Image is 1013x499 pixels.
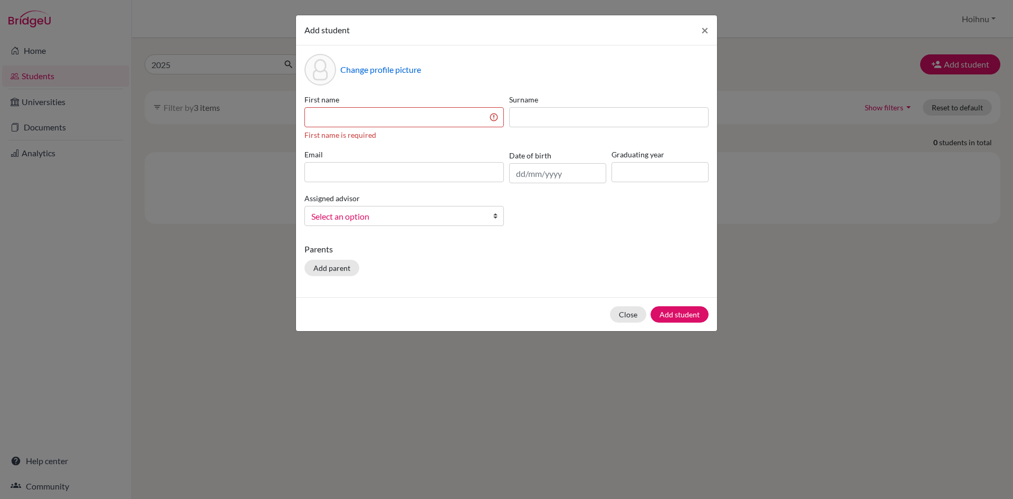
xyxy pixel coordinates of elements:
[693,15,717,45] button: Close
[611,149,709,160] label: Graduating year
[304,25,350,35] span: Add student
[509,163,606,183] input: dd/mm/yyyy
[701,22,709,37] span: ×
[304,193,360,204] label: Assigned advisor
[304,149,504,160] label: Email
[610,306,646,323] button: Close
[311,210,483,223] span: Select an option
[651,306,709,323] button: Add student
[304,94,504,105] label: First name
[509,94,709,105] label: Surname
[509,150,551,161] label: Date of birth
[304,260,359,276] button: Add parent
[304,54,336,86] div: Profile picture
[304,243,709,256] p: Parents
[304,129,504,140] div: First name is required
